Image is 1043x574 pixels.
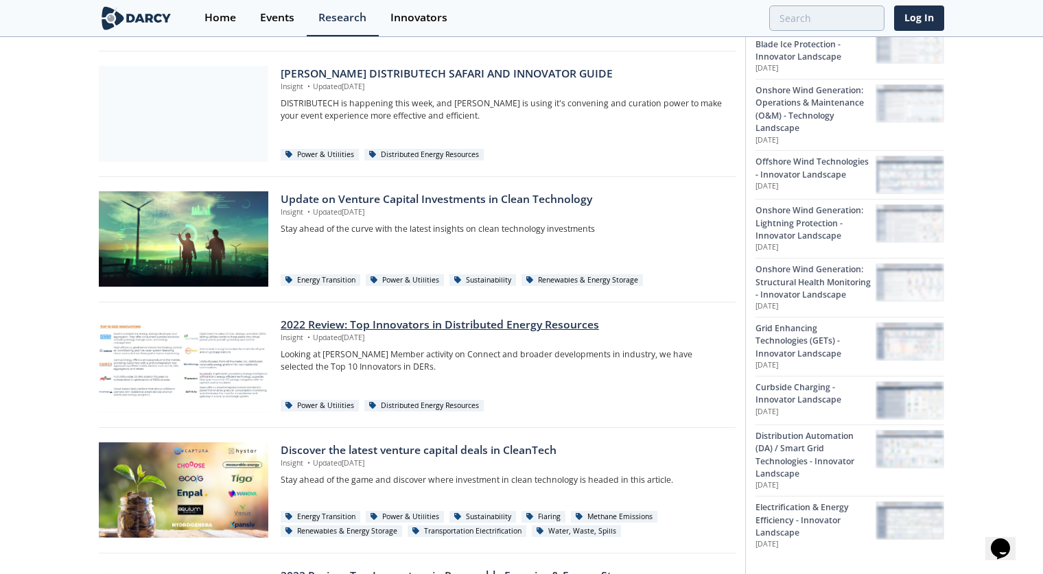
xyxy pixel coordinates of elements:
[769,5,884,31] input: Advanced Search
[281,149,360,161] div: Power & Utilities
[99,317,736,413] a: 2022 Review: Top Innovators in Distributed Energy Resources preview 2022 Review: Top Innovators i...
[755,156,876,181] div: Offshore Wind Technologies - Innovator Landscape
[99,191,736,287] a: Update on Venture Capital Investments in Clean Technology preview Update on Venture Capital Inves...
[755,381,876,407] div: Curbside Charging - Innovator Landscape
[281,274,361,287] div: Energy Transition
[755,407,876,418] p: [DATE]
[449,511,517,523] div: Sustainability
[755,63,876,74] p: [DATE]
[755,20,944,79] a: Onshore Wind Generation: Blade Ice Protection - Innovator Landscape [DATE] Onshore Wind Generatio...
[755,258,944,317] a: Onshore Wind Generation: Structural Health Monitoring - Innovator Landscape [DATE] Onshore Wind G...
[281,191,726,208] div: Update on Venture Capital Investments in Clean Technology
[281,317,726,333] div: 2022 Review: Top Innovators in Distributed Energy Resources
[755,301,876,312] p: [DATE]
[366,274,445,287] div: Power & Utilities
[366,511,445,523] div: Power & Utilities
[281,525,403,538] div: Renewables & Energy Storage
[755,430,876,481] div: Distribution Automation (DA) / Smart Grid Technologies - Innovator Landscape
[755,242,876,253] p: [DATE]
[281,400,360,412] div: Power & Utilities
[99,442,736,538] a: Discover the latest venture capital deals in CleanTech preview Discover the latest venture capita...
[390,12,447,23] div: Innovators
[364,149,484,161] div: Distributed Energy Resources
[755,135,876,146] p: [DATE]
[894,5,944,31] a: Log In
[521,511,566,523] div: Flaring
[755,317,944,376] a: Grid Enhancing Technologies (GETs) - Innovator Landscape [DATE] Grid Enhancing Technologies (GETs...
[281,223,726,235] p: Stay ahead of the curve with the latest insights on clean technology investments
[755,539,876,550] p: [DATE]
[755,79,944,150] a: Onshore Wind Generation: Operations & Maintenance (O&M) - Technology Landscape [DATE] Onshore Win...
[755,199,944,258] a: Onshore Wind Generation: Lightning Protection - Innovator Landscape [DATE] Onshore Wind Generatio...
[281,458,726,469] p: Insight Updated [DATE]
[364,400,484,412] div: Distributed Energy Resources
[260,12,294,23] div: Events
[99,6,174,30] img: logo-wide.svg
[755,360,876,371] p: [DATE]
[281,511,361,523] div: Energy Transition
[318,12,366,23] div: Research
[305,82,313,91] span: •
[281,348,726,374] p: Looking at [PERSON_NAME] Member activity on Connect and broader developments in industry, we have...
[305,207,313,217] span: •
[985,519,1029,560] iframe: chat widget
[755,501,876,539] div: Electrification & Energy Efficiency - Innovator Landscape
[204,12,236,23] div: Home
[281,66,726,82] div: [PERSON_NAME] DISTRIBUTECH SAFARI AND INNOVATOR GUIDE
[755,376,944,424] a: Curbside Charging - Innovator Landscape [DATE] Curbside Charging - Innovator Landscape preview
[305,333,313,342] span: •
[755,496,944,555] a: Electrification & Energy Efficiency - Innovator Landscape [DATE] Electrification & Energy Efficie...
[521,274,644,287] div: Renewables & Energy Storage
[281,82,726,93] p: Insight Updated [DATE]
[755,204,876,242] div: Onshore Wind Generation: Lightning Protection - Innovator Landscape
[281,474,726,486] p: Stay ahead of the game and discover where investment in clean technology is headed in this article.
[449,274,517,287] div: Sustainability
[755,480,876,491] p: [DATE]
[281,442,726,459] div: Discover the latest venture capital deals in CleanTech
[755,181,876,192] p: [DATE]
[755,322,876,360] div: Grid Enhancing Technologies (GETs) - Innovator Landscape
[571,511,658,523] div: Methane Emissions
[755,150,944,199] a: Offshore Wind Technologies - Innovator Landscape [DATE] Offshore Wind Technologies - Innovator La...
[755,84,876,135] div: Onshore Wind Generation: Operations & Maintenance (O&M) - Technology Landscape
[281,97,726,123] p: DISTRIBUTECH is happening this week, and [PERSON_NAME] is using it's convening and curation power...
[408,525,527,538] div: Transportation Electrification
[755,25,876,63] div: Onshore Wind Generation: Blade Ice Protection - Innovator Landscape
[99,66,736,162] a: [PERSON_NAME] DISTRIBUTECH SAFARI AND INNOVATOR GUIDE Insight •Updated[DATE] DISTRIBUTECH is happ...
[755,263,876,301] div: Onshore Wind Generation: Structural Health Monitoring - Innovator Landscape
[281,333,726,344] p: Insight Updated [DATE]
[281,207,726,218] p: Insight Updated [DATE]
[532,525,622,538] div: Water, Waste, Spills
[755,424,944,496] a: Distribution Automation (DA) / Smart Grid Technologies - Innovator Landscape [DATE] Distribution ...
[305,458,313,468] span: •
